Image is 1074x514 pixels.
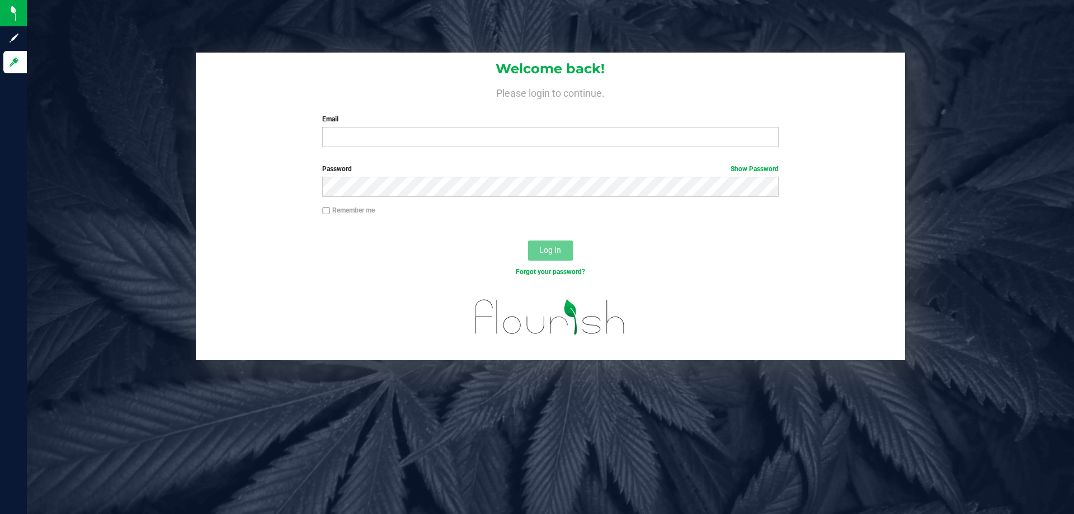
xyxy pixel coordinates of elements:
[196,85,905,98] h4: Please login to continue.
[8,32,20,44] inline-svg: Sign up
[528,241,573,261] button: Log In
[731,165,779,173] a: Show Password
[539,246,561,254] span: Log In
[322,114,778,124] label: Email
[196,62,905,76] h1: Welcome back!
[322,205,375,215] label: Remember me
[516,268,585,276] a: Forgot your password?
[461,289,639,346] img: flourish_logo.svg
[322,165,352,173] span: Password
[8,56,20,68] inline-svg: Log in
[322,207,330,215] input: Remember me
